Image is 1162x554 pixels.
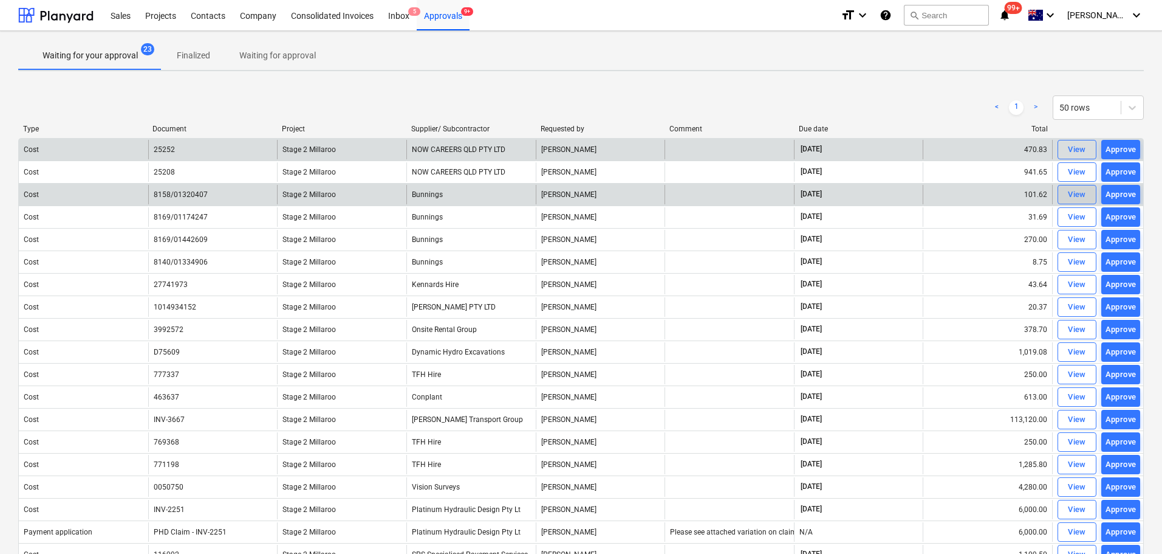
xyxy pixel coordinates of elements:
[923,522,1052,542] div: 6,000.00
[923,140,1052,159] div: 470.83
[406,207,536,227] div: Bunnings
[152,125,272,133] div: Document
[1068,233,1086,247] div: View
[1106,345,1136,359] div: Approve
[1058,297,1096,317] button: View
[406,387,536,407] div: Conplant
[282,505,336,514] span: Stage 2 Millaroo
[536,477,665,497] div: [PERSON_NAME]
[536,365,665,384] div: [PERSON_NAME]
[923,432,1052,452] div: 250.00
[406,522,536,542] div: Platinum Hydraulic Design Pty Lt
[154,258,208,266] div: 8140/01334906
[1068,368,1086,382] div: View
[406,365,536,384] div: TFH Hire
[1101,185,1140,204] button: Approve
[1058,140,1096,159] button: View
[799,234,823,244] span: [DATE]
[923,162,1052,182] div: 941.65
[1068,435,1086,449] div: View
[24,190,39,199] div: Cost
[282,415,336,424] span: Stage 2 Millaroo
[24,528,92,536] div: Payment application
[282,145,336,154] span: Stage 2 Millaroo
[406,410,536,429] div: [PERSON_NAME] Transport Group
[1058,252,1096,272] button: View
[536,275,665,294] div: [PERSON_NAME]
[406,297,536,317] div: [PERSON_NAME] PTY LTD
[799,369,823,379] span: [DATE]
[154,505,185,514] div: INV-2251
[1106,368,1136,382] div: Approve
[923,365,1052,384] div: 250.00
[536,342,665,362] div: [PERSON_NAME]
[536,320,665,339] div: [PERSON_NAME]
[1068,525,1086,539] div: View
[799,279,823,289] span: [DATE]
[154,280,188,289] div: 27741973
[24,325,39,334] div: Cost
[1068,390,1086,404] div: View
[1028,100,1043,115] a: Next page
[1058,275,1096,294] button: View
[1058,230,1096,249] button: View
[799,437,823,447] span: [DATE]
[24,235,39,244] div: Cost
[406,432,536,452] div: TFH Hire
[923,275,1052,294] div: 43.64
[923,477,1052,497] div: 4,280.00
[406,455,536,474] div: TFH Hire
[1106,390,1136,404] div: Approve
[1068,188,1086,202] div: View
[154,370,179,379] div: 777337
[24,505,39,514] div: Cost
[408,7,420,16] span: 5
[799,414,823,424] span: [DATE]
[461,7,473,16] span: 9+
[406,230,536,249] div: Bunnings
[282,460,336,469] span: Stage 2 Millaroo
[923,410,1052,429] div: 113,120.00
[536,185,665,204] div: [PERSON_NAME]
[282,438,336,446] span: Stage 2 Millaroo
[923,297,1052,317] div: 20.37
[24,393,39,401] div: Cost
[536,162,665,182] div: [PERSON_NAME]
[1058,410,1096,429] button: View
[799,324,823,334] span: [DATE]
[1058,387,1096,407] button: View
[669,125,789,133] div: Comment
[24,438,39,446] div: Cost
[1101,496,1162,554] iframe: Chat Widget
[282,190,336,199] span: Stage 2 Millaroo
[1068,210,1086,224] div: View
[282,258,336,266] span: Stage 2 Millaroo
[1106,458,1136,472] div: Approve
[154,483,183,491] div: 0050750
[923,230,1052,249] div: 270.00
[799,167,823,177] span: [DATE]
[536,387,665,407] div: [PERSON_NAME]
[799,189,823,199] span: [DATE]
[536,500,665,519] div: [PERSON_NAME]
[923,455,1052,474] div: 1,285.80
[541,125,660,133] div: Requested by
[1058,207,1096,227] button: View
[1058,432,1096,452] button: View
[536,297,665,317] div: [PERSON_NAME]
[1058,342,1096,362] button: View
[1101,410,1140,429] button: Approve
[1068,413,1086,427] div: View
[989,100,1004,115] a: Previous page
[1106,480,1136,494] div: Approve
[536,455,665,474] div: [PERSON_NAME]
[406,185,536,204] div: Bunnings
[282,393,336,401] span: Stage 2 Millaroo
[536,207,665,227] div: [PERSON_NAME]
[1101,320,1140,339] button: Approve
[154,190,208,199] div: 8158/01320407
[1106,143,1136,157] div: Approve
[799,144,823,154] span: [DATE]
[923,252,1052,272] div: 8.75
